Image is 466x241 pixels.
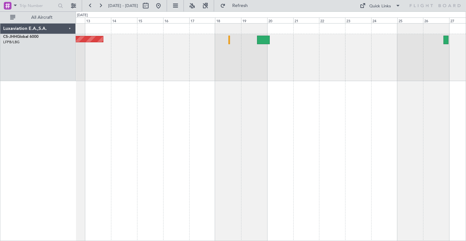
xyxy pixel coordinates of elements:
[345,17,371,23] div: 23
[3,35,17,39] span: CS-JHH
[217,1,255,11] button: Refresh
[371,17,397,23] div: 24
[85,17,111,23] div: 13
[108,3,138,9] span: [DATE] - [DATE]
[111,17,137,23] div: 14
[267,17,293,23] div: 20
[369,3,391,10] div: Quick Links
[227,3,254,8] span: Refresh
[397,17,423,23] div: 25
[241,17,267,23] div: 19
[163,17,189,23] div: 16
[17,15,67,20] span: All Aircraft
[3,35,38,39] a: CS-JHHGlobal 6000
[215,17,241,23] div: 18
[77,13,88,18] div: [DATE]
[423,17,449,23] div: 26
[357,1,404,11] button: Quick Links
[3,40,20,45] a: LFPB/LBG
[137,17,163,23] div: 15
[7,12,69,23] button: All Aircraft
[319,17,345,23] div: 22
[293,17,319,23] div: 21
[19,1,56,10] input: Trip Number
[189,17,215,23] div: 17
